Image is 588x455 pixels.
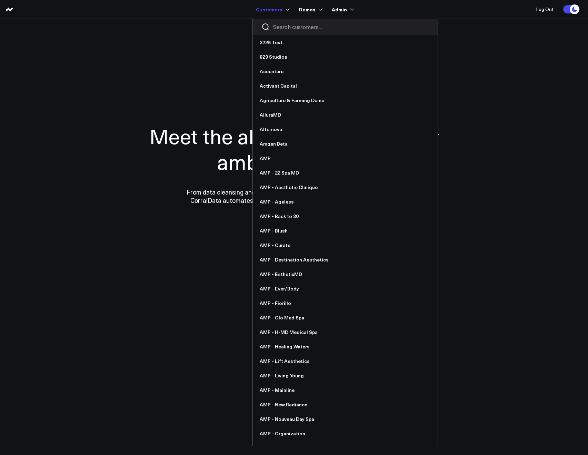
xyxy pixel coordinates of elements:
[253,368,438,383] a: AMP - Living Young
[253,397,438,412] a: AMP - New Radiance
[256,3,288,16] a: Customers
[253,195,438,209] a: AMP - Ageless
[253,426,438,441] a: AMP - Organization
[253,137,438,151] a: Amgen Beta
[332,3,353,16] a: Admin
[172,188,417,205] p: From data cleansing and integration to personalized dashboards and insights, CorralData automates...
[253,35,438,50] a: 3725 Test
[253,339,438,354] a: AMP - Healing Waters
[253,79,438,93] a: Activant Capital
[299,3,321,16] a: Demos
[253,310,438,325] a: AMP - Glo Med Spa
[253,296,438,310] a: AMP - Fiorillo
[253,180,438,195] a: AMP - Aesthetic Clinique
[273,23,429,31] input: Search customers input
[125,123,463,174] h1: Meet the all-in-one data hub for ambitious teams
[253,166,438,180] a: AMP - 22 Spa MD
[253,383,438,397] a: AMP - Mainline
[253,238,438,253] a: AMP - Curate
[253,151,438,166] a: AMP
[253,209,438,224] a: AMP - Back to 30
[253,281,438,296] a: AMP - Ever/Body
[253,354,438,368] a: AMP - Lift Aesthetics
[253,93,438,108] a: Agriculture & Farming Demo
[253,108,438,122] a: AlluraMD
[253,122,438,137] a: Alternova
[253,50,438,64] a: 829 Studios
[253,267,438,281] a: AMP - EsthetixMD
[253,224,438,238] a: AMP - Blush
[253,253,438,267] a: AMP - Destination Aesthetics
[261,23,270,31] button: Search customers button
[253,64,438,79] a: Accenture
[253,325,438,339] a: AMP - H-MD Medical Spa
[253,412,438,426] a: AMP - Nouveau Day Spa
